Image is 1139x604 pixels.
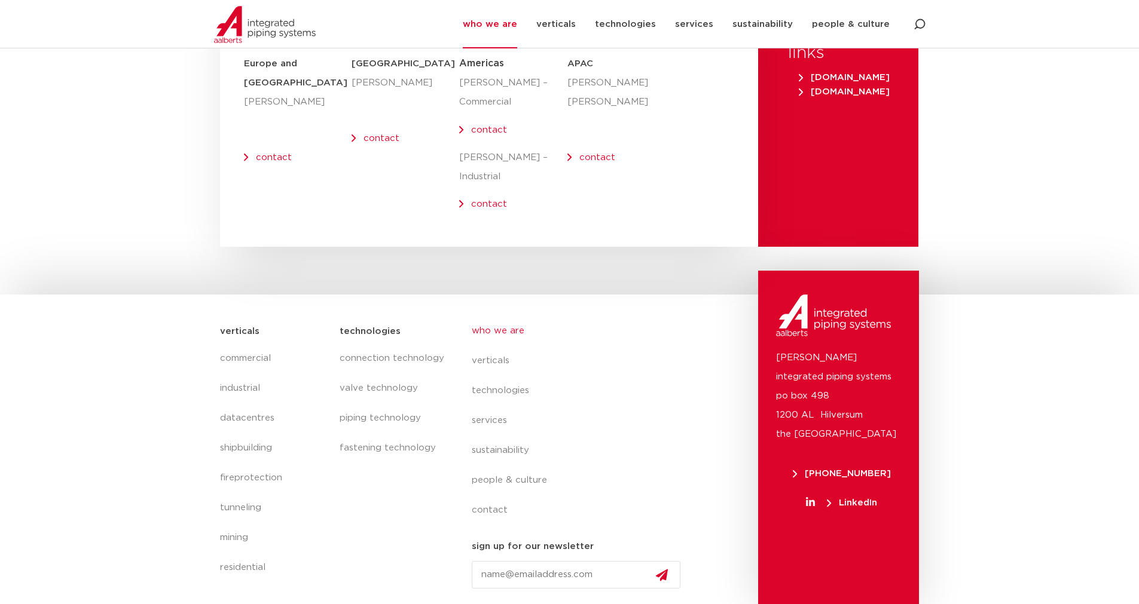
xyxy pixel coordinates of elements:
a: who we are [472,316,691,346]
a: mining [220,523,328,553]
nav: Menu [340,344,447,463]
input: name@emailaddress.com [472,561,681,588]
a: technologies [472,376,691,406]
strong: Europe and [GEOGRAPHIC_DATA] [244,59,347,87]
img: send.svg [656,569,668,581]
a: datacentres [220,403,328,433]
a: residential [220,553,328,582]
p: [PERSON_NAME] [244,93,352,112]
nav: Menu [472,316,691,525]
span: LinkedIn [827,498,877,507]
a: piping technology [340,403,447,433]
h5: technologies [340,322,401,341]
a: contact [364,134,399,143]
h5: sign up for our newsletter [472,537,594,556]
span: Americas [459,59,504,68]
a: fireprotection [220,463,328,493]
a: [PHONE_NUMBER] [776,469,907,478]
a: contact [472,495,691,525]
a: contact [471,125,507,134]
a: connection technology [340,344,447,373]
p: [PERSON_NAME] – Commercial [459,73,567,112]
a: tunneling [220,493,328,523]
nav: Menu [220,344,328,582]
p: [PERSON_NAME] [352,73,459,93]
a: [DOMAIN_NAME] [794,87,894,96]
p: [PERSON_NAME] – Industrial [459,148,567,186]
a: commercial [220,344,328,373]
a: valve technology [340,373,447,403]
a: people & culture [472,465,691,495]
a: sustainability [472,436,691,465]
span: [DOMAIN_NAME] [799,87,890,96]
a: services [472,406,691,436]
p: [PERSON_NAME] integrated piping systems po box 498 1200 AL Hilversum the [GEOGRAPHIC_DATA] [776,348,901,444]
a: shipbuilding [220,433,328,463]
a: verticals [472,346,691,376]
a: LinkedIn [776,498,907,507]
a: contact [579,153,615,162]
span: [PHONE_NUMBER] [793,469,891,478]
a: [DOMAIN_NAME] [794,73,894,82]
h5: [GEOGRAPHIC_DATA] [352,54,459,73]
a: contact [256,153,292,162]
a: fastening technology [340,433,447,463]
a: contact [471,200,507,209]
a: industrial [220,373,328,403]
h5: APAC [567,54,633,73]
h5: verticals [220,322,259,341]
span: [DOMAIN_NAME] [799,73,890,82]
p: [PERSON_NAME] [PERSON_NAME] [567,73,633,112]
